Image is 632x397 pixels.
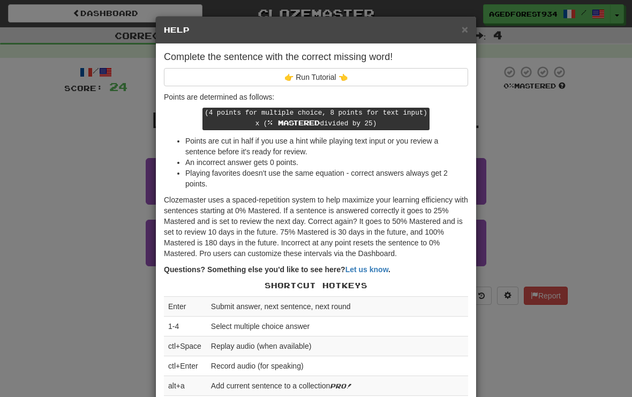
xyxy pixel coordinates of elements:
td: 1-4 [164,316,207,336]
td: ctl+Enter [164,356,207,376]
p: Shortcut Hotkeys [164,280,468,291]
li: Playing favorites doesn't use the same equation - correct answers always get 2 points. [185,168,468,189]
span: % Mastered [267,118,320,127]
td: alt+a [164,376,207,395]
em: Pro! [330,382,351,389]
td: Submit answer, next sentence, next round [207,296,468,316]
p: Points are determined as follows: [164,92,468,102]
a: Let us know [345,265,388,274]
button: Close [462,24,468,35]
h5: Help [164,25,468,35]
span: × [462,23,468,35]
strong: Questions? Something else you'd like to see here? . [164,265,390,274]
td: ctl+Space [164,336,207,356]
td: Select multiple choice answer [207,316,468,336]
kbd: (4 points for multiple choice, 8 points for text input) x ( divided by 25) [202,108,430,130]
li: An incorrect answer gets 0 points. [185,157,468,168]
td: Enter [164,296,207,316]
td: Record audio (for speaking) [207,356,468,376]
td: Add current sentence to a collection [207,376,468,395]
td: Replay audio (when available) [207,336,468,356]
button: 👉 Run Tutorial 👈 [164,68,468,86]
h4: Complete the sentence with the correct missing word! [164,52,468,63]
li: Points are cut in half if you use a hint while playing text input or you review a sentence before... [185,136,468,157]
p: Clozemaster uses a spaced-repetition system to help maximize your learning efficiency with senten... [164,194,468,259]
